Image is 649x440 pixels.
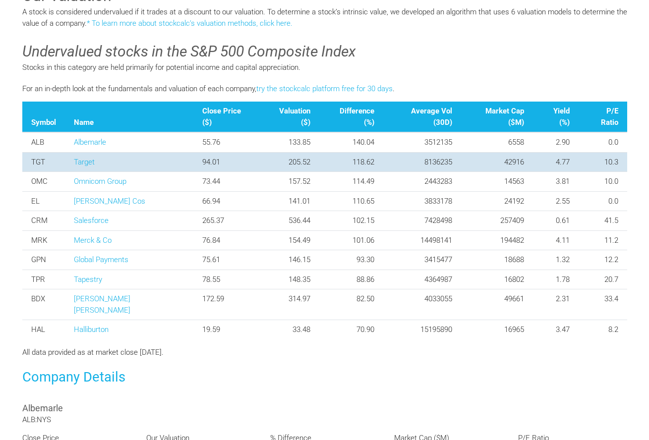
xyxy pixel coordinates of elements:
[383,320,461,339] td: 15195890
[193,289,259,320] td: 172.59
[65,102,194,132] th: Name
[319,152,383,172] td: 118.62
[461,211,533,231] td: 257409
[383,152,461,172] td: 8136235
[74,197,145,206] a: [PERSON_NAME] Cos
[533,270,579,289] td: 1.78
[259,230,319,250] td: 154.49
[579,270,627,289] td: 20.7
[533,172,579,192] td: 3.81
[383,172,461,192] td: 2443283
[579,250,627,270] td: 12.2
[92,19,293,28] a: To learn more about stockcalc’s valuation methods, click here.
[22,402,627,414] h3: Albemarle
[259,172,319,192] td: 157.52
[383,132,461,152] td: 3512135
[259,211,319,231] td: 536.44
[319,172,383,192] td: 114.49
[22,270,65,289] td: TPR
[193,270,259,289] td: 78.55
[533,211,579,231] td: 0.61
[579,230,627,250] td: 11.2
[579,320,627,339] td: 8.2
[533,191,579,211] td: 2.55
[533,132,579,152] td: 2.90
[319,289,383,320] td: 82.50
[259,320,319,339] td: 33.48
[74,216,109,225] a: Salesforce
[319,270,383,289] td: 88.86
[461,289,533,320] td: 49661
[256,84,393,93] a: try the stockcalc platform free for 30 days
[74,325,109,334] a: Halliburton
[579,211,627,231] td: 41.5
[533,320,579,339] td: 3.47
[461,152,533,172] td: 42916
[259,250,319,270] td: 146.15
[461,102,533,132] th: Market Cap ($M)
[461,320,533,339] td: 16965
[579,152,627,172] td: 10.3
[319,191,383,211] td: 110.65
[461,132,533,152] td: 6558
[22,62,627,73] p: Stocks in this category are held primarily for potential income and capital appreciation.
[383,270,461,289] td: 4364987
[74,294,130,315] a: [PERSON_NAME] [PERSON_NAME]
[579,172,627,192] td: 10.0
[533,289,579,320] td: 2.31
[193,250,259,270] td: 75.61
[22,289,65,320] td: BDX
[22,230,65,250] td: MRK
[74,138,106,147] a: Albemarle
[383,191,461,211] td: 3833178
[22,152,65,172] td: TGT
[22,6,627,29] p: A stock is considered undervalued if it trades at a discount to our valuation. To determine a sto...
[383,211,461,231] td: 7428498
[22,172,65,192] td: OMC
[461,172,533,192] td: 14563
[193,152,259,172] td: 94.01
[22,415,51,424] span: ALB:NYS
[22,368,627,386] h3: Company Details
[319,320,383,339] td: 70.90
[579,102,627,132] th: P/E Ratio
[319,102,383,132] th: Difference (%)
[74,158,95,166] a: Target
[259,152,319,172] td: 205.52
[22,41,627,62] h3: Undervalued stocks in the S&P 500 Composite Index
[461,191,533,211] td: 24192
[74,177,126,186] a: Omnicom Group
[22,83,627,95] p: For an in-depth look at the fundamentals and valuation of each company, .
[259,289,319,320] td: 314.97
[383,230,461,250] td: 14498141
[193,320,259,339] td: 19.59
[533,102,579,132] th: Yield (%)
[319,250,383,270] td: 93.30
[193,172,259,192] td: 73.44
[319,132,383,152] td: 140.04
[383,289,461,320] td: 4033055
[259,191,319,211] td: 141.01
[579,191,627,211] td: 0.0
[193,211,259,231] td: 265.37
[22,191,65,211] td: EL
[22,211,65,231] td: CRM
[74,275,102,284] a: Tapestry
[319,211,383,231] td: 102.15
[461,270,533,289] td: 16802
[533,152,579,172] td: 4.77
[319,230,383,250] td: 101.06
[533,230,579,250] td: 4.11
[74,236,112,245] a: Merck & Co
[533,250,579,270] td: 1.32
[579,132,627,152] td: 0.0
[461,250,533,270] td: 18688
[22,102,65,132] th: Symbol
[193,102,259,132] th: Close Price ($)
[259,132,319,152] td: 133.85
[74,255,128,264] a: Global Payments
[193,191,259,211] td: 66.94
[383,250,461,270] td: 3415477
[22,320,65,339] td: HAL
[259,102,319,132] th: Valuation ($)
